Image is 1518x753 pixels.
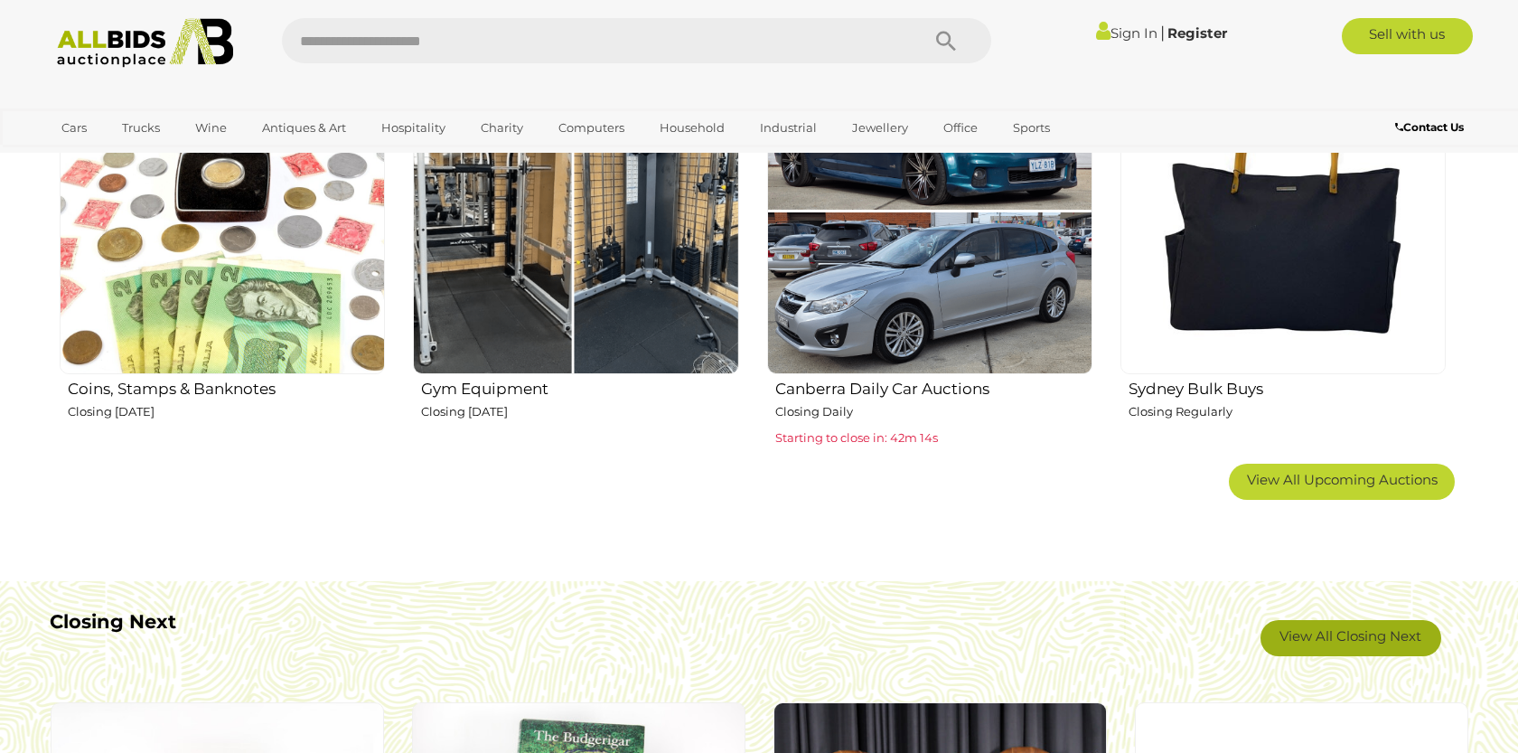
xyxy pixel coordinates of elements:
img: Allbids.com.au [47,18,243,68]
b: Closing Next [50,610,176,633]
a: Sydney Bulk Buys Closing Regularly [1120,47,1446,449]
a: Gym Equipment Closing [DATE] [412,47,738,449]
a: Wine [183,113,239,143]
a: Contact Us [1395,118,1468,137]
a: Trucks [110,113,172,143]
p: Closing [DATE] [421,401,738,422]
b: Contact Us [1395,120,1464,134]
a: Sell with us [1342,18,1473,54]
a: Household [648,113,736,143]
a: Sports [1001,113,1062,143]
img: Gym Equipment [413,48,738,373]
a: Industrial [748,113,829,143]
h2: Sydney Bulk Buys [1129,376,1446,398]
a: Cars [50,113,98,143]
a: View All Closing Next [1260,620,1441,656]
p: Closing [DATE] [68,401,385,422]
h2: Coins, Stamps & Banknotes [68,376,385,398]
span: View All Upcoming Auctions [1247,471,1438,488]
img: Canberra Daily Car Auctions [767,48,1092,373]
a: Hospitality [370,113,457,143]
a: Jewellery [840,113,920,143]
a: Sign In [1096,24,1157,42]
h2: Gym Equipment [421,376,738,398]
a: Register [1167,24,1227,42]
span: | [1160,23,1165,42]
img: Coins, Stamps & Banknotes [60,48,385,373]
a: View All Upcoming Auctions [1229,464,1455,500]
p: Closing Daily [775,401,1092,422]
a: Coins, Stamps & Banknotes Closing [DATE] [59,47,385,449]
h2: Canberra Daily Car Auctions [775,376,1092,398]
a: Antiques & Art [250,113,358,143]
p: Closing Regularly [1129,401,1446,422]
a: Canberra Daily Car Auctions Closing Daily Starting to close in: 42m 14s [766,47,1092,449]
a: Charity [469,113,535,143]
a: [GEOGRAPHIC_DATA] [50,143,201,173]
button: Search [901,18,991,63]
a: Office [932,113,989,143]
a: Computers [547,113,636,143]
span: Starting to close in: 42m 14s [775,430,938,445]
img: Sydney Bulk Buys [1120,48,1446,373]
